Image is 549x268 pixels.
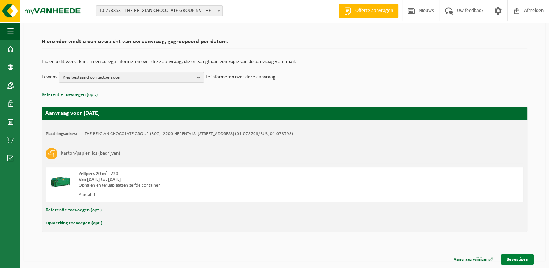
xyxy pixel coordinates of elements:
[45,110,100,116] strong: Aanvraag voor [DATE]
[85,131,293,137] td: THE BELGIAN CHOCOLATE GROUP (BCG), 2200 HERENTALS, [STREET_ADDRESS] (01-078793/BUS, 01-078793)
[50,171,71,193] img: HK-XZ-20-GN-00.png
[59,72,204,83] button: Kies bestaand contactpersoon
[79,171,118,176] span: Zelfpers 20 m³ - Z20
[96,6,222,16] span: 10-773853 - THE BELGIAN CHOCOLATE GROUP NV - HERENTALS
[42,39,527,49] h2: Hieronder vindt u een overzicht van uw aanvraag, gegroepeerd per datum.
[79,177,121,182] strong: Van [DATE] tot [DATE]
[339,4,398,18] a: Offerte aanvragen
[46,219,102,228] button: Opmerking toevoegen (opt.)
[79,183,314,188] div: Ophalen en terugplaatsen zelfde container
[501,254,534,265] a: Bevestigen
[46,206,102,215] button: Referentie toevoegen (opt.)
[42,72,57,83] p: Ik wens
[42,90,98,100] button: Referentie toevoegen (opt.)
[448,254,499,265] a: Aanvraag wijzigen
[206,72,277,83] p: te informeren over deze aanvraag.
[96,5,223,16] span: 10-773853 - THE BELGIAN CHOCOLATE GROUP NV - HERENTALS
[79,192,314,198] div: Aantal: 1
[61,148,120,159] h3: Karton/papier, los (bedrijven)
[353,7,395,15] span: Offerte aanvragen
[46,131,77,136] strong: Plaatsingsadres:
[42,60,527,65] p: Indien u dit wenst kunt u een collega informeren over deze aanvraag, die ontvangt dan een kopie v...
[63,72,194,83] span: Kies bestaand contactpersoon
